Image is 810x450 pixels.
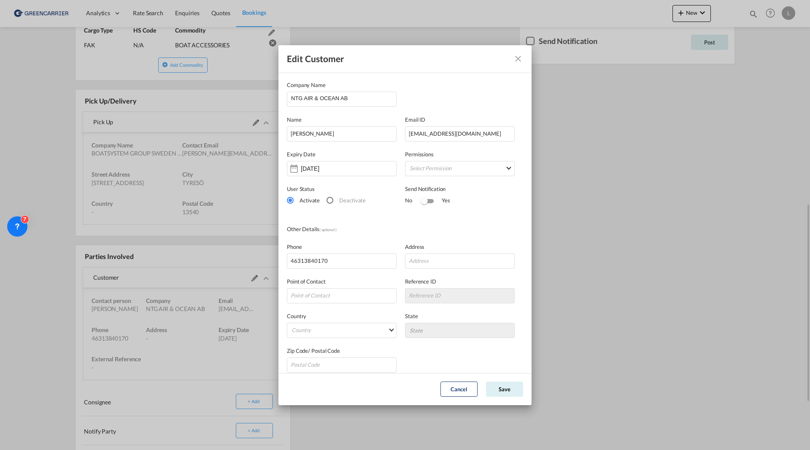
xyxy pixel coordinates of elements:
input: Name [287,126,397,142]
span: Edit [287,53,303,64]
body: Rich Text-editor, editor2 [8,8,193,17]
md-select: Select Permission [405,161,515,176]
md-radio-button: Deactivate [327,196,366,205]
button: Cancel [440,382,478,397]
md-switch: Switch 1 [421,195,433,208]
span: Point of Contact [287,278,325,285]
span: Reference ID [405,278,436,285]
button: Save [486,382,523,397]
input: Postal Code [287,357,397,373]
div: Send Notification [405,185,515,193]
span: Zip Code/ Postal Code [287,347,340,354]
span: Permissions [405,151,434,158]
input: Address [405,254,515,269]
span: Address [405,243,424,250]
span: Name [287,116,302,123]
md-radio-button: Activate [287,196,320,205]
div: Yes [433,196,450,205]
div: No [405,196,421,205]
md-select: State [405,323,515,338]
button: icon-close [510,50,526,67]
input: Point of Contact [287,288,397,303]
span: State [405,313,418,319]
span: Country [287,313,306,319]
input: Reference ID [405,288,515,303]
span: Email ID [405,116,425,123]
md-select: Country [287,323,397,338]
md-icon: icon-close [513,54,523,64]
input: Select Expiry Date [301,165,354,172]
md-dialog: Edit Customer Company ... [278,45,532,405]
input: Company [291,92,396,105]
div: Other Details [287,225,405,234]
input: Email [405,126,515,142]
span: Phone [287,243,302,250]
span: Expiry Date [287,151,316,158]
span: ( optional ) [319,227,337,232]
span: Company Name [287,82,326,88]
div: User Status [287,185,397,193]
input: Phone Number [287,254,397,269]
span: Customer [305,53,345,64]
